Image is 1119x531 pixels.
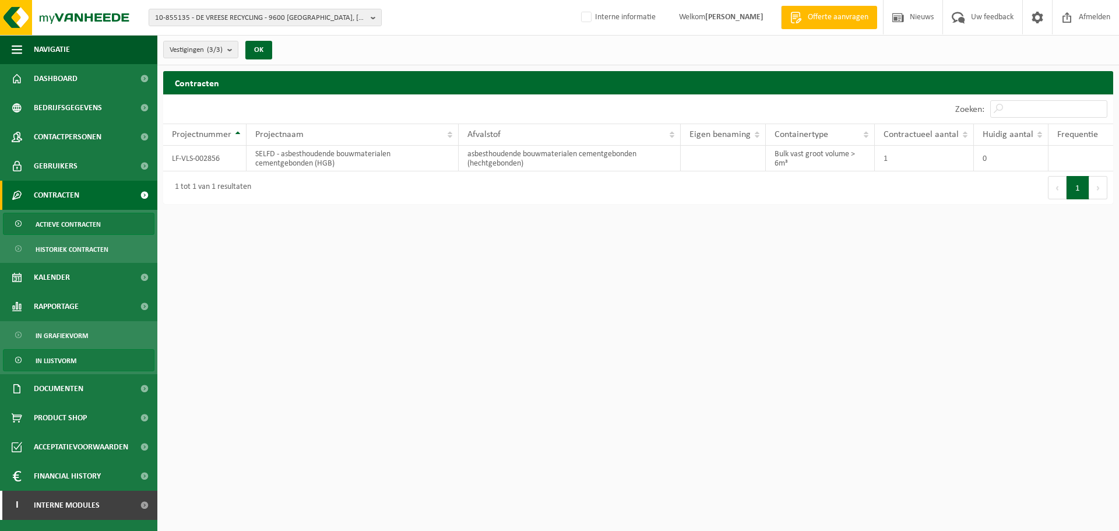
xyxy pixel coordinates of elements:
span: Frequentie [1057,130,1098,139]
span: Interne modules [34,491,100,520]
button: Previous [1048,176,1067,199]
a: In lijstvorm [3,349,154,371]
a: In grafiekvorm [3,324,154,346]
td: LF-VLS-002856 [163,146,247,171]
td: 0 [974,146,1048,171]
span: Navigatie [34,35,70,64]
span: Projectnaam [255,130,304,139]
span: Acceptatievoorwaarden [34,432,128,462]
a: Actieve contracten [3,213,154,235]
span: Financial History [34,462,101,491]
label: Zoeken: [955,105,984,114]
span: Kalender [34,263,70,292]
button: OK [245,41,272,59]
button: Vestigingen(3/3) [163,41,238,58]
a: Historiek contracten [3,238,154,260]
count: (3/3) [207,46,223,54]
td: SELFD - asbesthoudende bouwmaterialen cementgebonden (HGB) [247,146,459,171]
strong: [PERSON_NAME] [705,13,763,22]
div: 1 tot 1 van 1 resultaten [169,177,251,198]
span: Documenten [34,374,83,403]
button: Next [1089,176,1107,199]
span: Eigen benaming [689,130,751,139]
button: 1 [1067,176,1089,199]
span: Dashboard [34,64,78,93]
span: Gebruikers [34,152,78,181]
span: 10-855135 - DE VREESE RECYCLING - 9600 [GEOGRAPHIC_DATA], [STREET_ADDRESS] [155,9,366,27]
a: Offerte aanvragen [781,6,877,29]
span: Product Shop [34,403,87,432]
td: Bulk vast groot volume > 6m³ [766,146,875,171]
span: Contractueel aantal [884,130,959,139]
span: Afvalstof [467,130,501,139]
button: 10-855135 - DE VREESE RECYCLING - 9600 [GEOGRAPHIC_DATA], [STREET_ADDRESS] [149,9,382,26]
h2: Contracten [163,71,1113,94]
span: Contracten [34,181,79,210]
span: Projectnummer [172,130,231,139]
span: Bedrijfsgegevens [34,93,102,122]
span: Actieve contracten [36,213,101,235]
span: I [12,491,22,520]
span: Containertype [775,130,828,139]
label: Interne informatie [579,9,656,26]
span: In lijstvorm [36,350,76,372]
td: 1 [875,146,974,171]
span: Rapportage [34,292,79,321]
span: Huidig aantal [983,130,1033,139]
span: Vestigingen [170,41,223,59]
span: Offerte aanvragen [805,12,871,23]
span: In grafiekvorm [36,325,88,347]
span: Historiek contracten [36,238,108,261]
td: asbesthoudende bouwmaterialen cementgebonden (hechtgebonden) [459,146,681,171]
span: Contactpersonen [34,122,101,152]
